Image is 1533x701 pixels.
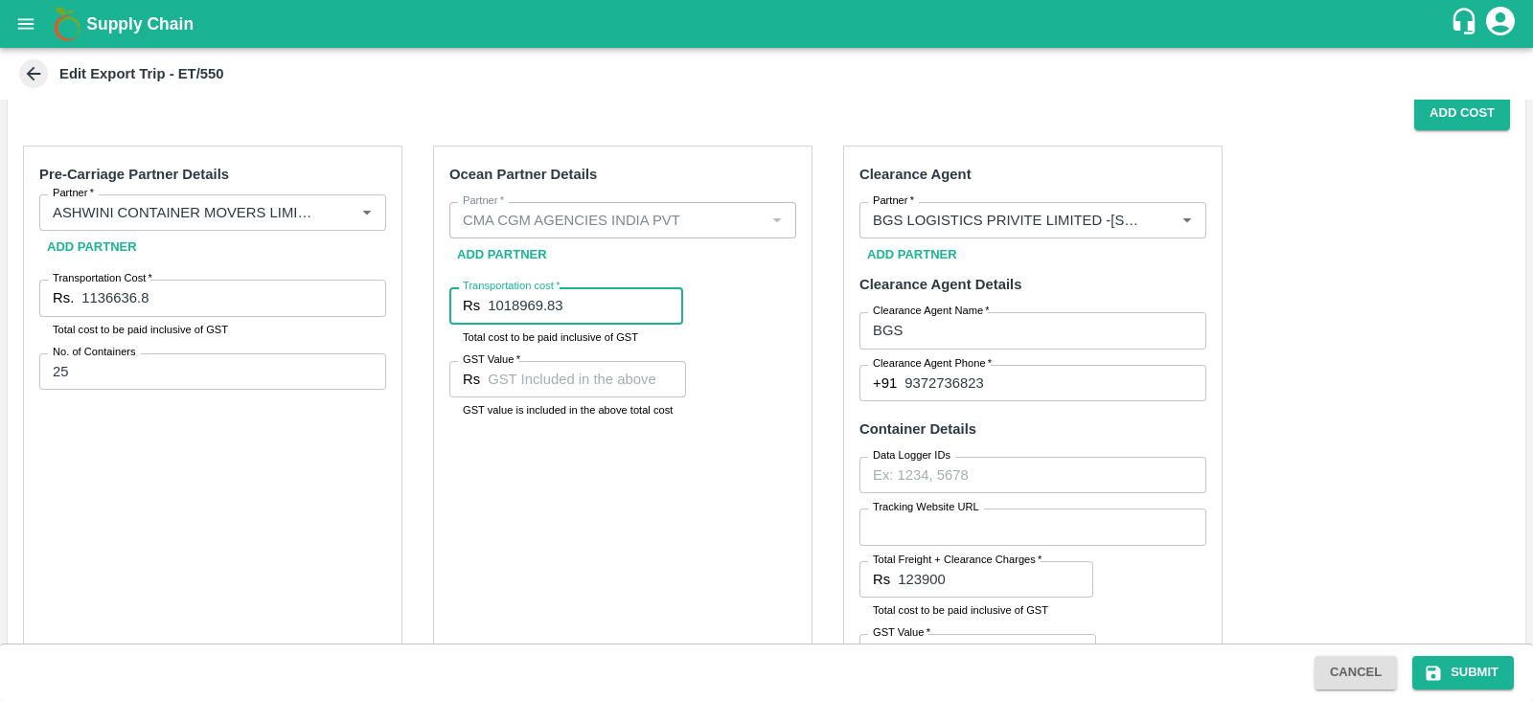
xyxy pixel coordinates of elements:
p: Total cost to be paid inclusive of GST [53,321,373,338]
label: Total Freight + Clearance Charges [873,553,1041,568]
label: No. of Containers [53,345,136,360]
p: Total cost to be paid inclusive of GST [463,328,670,346]
input: Select Partner [865,208,1144,233]
label: Data Logger IDs [873,448,950,464]
strong: Ocean Partner Details [449,167,597,182]
label: Partner [463,193,504,209]
input: Select Partner [45,200,324,225]
label: Partner [53,186,94,201]
button: Cancel [1315,656,1397,690]
label: Transportation Cost [53,271,152,286]
strong: Clearance Agent Details [859,277,1021,292]
img: logo [48,5,86,43]
strong: Clearance Agent [859,167,972,182]
button: Add Partner [39,231,145,264]
p: Rs [463,369,480,390]
button: Submit [1412,656,1514,690]
button: Add Partner [449,238,555,272]
p: Rs. [53,287,74,308]
button: Open [355,200,379,225]
input: Ex: 1234, 5678 [859,457,1206,493]
input: GST Included in the above cost [488,361,686,397]
a: Supply Chain [86,11,1450,37]
label: Partner [873,193,914,209]
button: Open [1175,208,1200,233]
strong: Container Details [859,421,976,437]
b: Edit Export Trip - ET/550 [59,66,224,81]
strong: Pre-Carriage Partner Details [39,167,229,182]
p: Rs [873,642,890,663]
div: customer-support [1450,7,1483,41]
input: Select Partner [455,208,759,233]
label: Clearance Agent Name [873,304,990,319]
b: Supply Chain [86,14,194,34]
p: Rs [873,569,890,590]
label: Tracking Website URL [873,500,979,515]
label: Transportation cost [463,279,560,294]
button: Add Partner [859,238,965,272]
label: GST Value [873,625,930,641]
p: GST value is included in the above total cost [463,401,673,418]
input: GST Included in the above cost [898,634,1096,670]
label: Clearance Agent Phone [873,356,992,372]
div: account of current user [1483,4,1518,44]
button: Add Cost [1414,97,1510,130]
label: GST Value [463,352,520,368]
p: Total cost to be paid inclusive of GST [873,601,1080,619]
button: open drawer [4,2,48,46]
p: +91 [873,373,897,394]
p: Rs [463,295,480,316]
